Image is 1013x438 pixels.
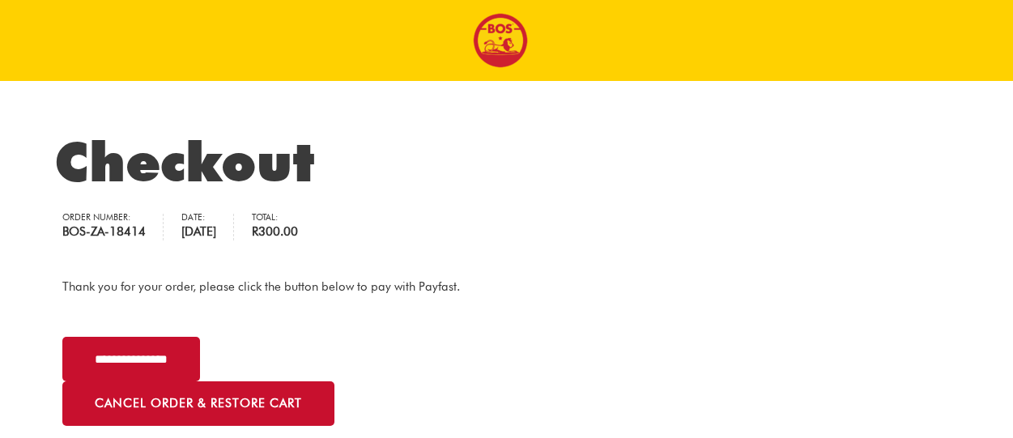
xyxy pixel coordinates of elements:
p: Thank you for your order, please click the button below to pay with Payfast. [62,277,951,297]
li: Total: [252,214,315,240]
a: Cancel order & restore cart [62,381,334,426]
h1: Checkout [54,130,959,194]
span: R [252,224,258,239]
li: Order number: [62,214,164,240]
strong: BOS-ZA-18414 [62,223,146,241]
li: Date: [181,214,234,240]
strong: [DATE] [181,223,216,241]
span: 300.00 [252,224,298,239]
img: BOS logo finals-200px [473,13,528,68]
